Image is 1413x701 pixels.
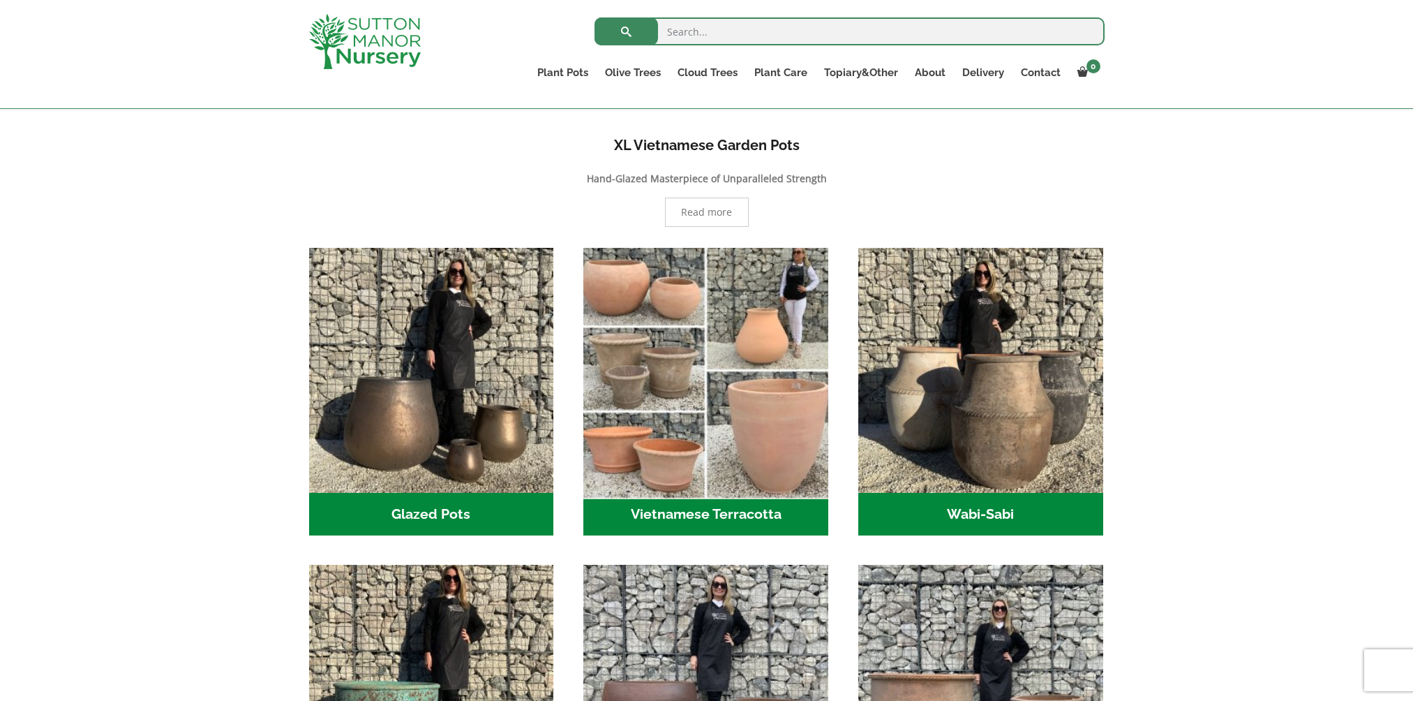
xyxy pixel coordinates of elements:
[906,63,954,82] a: About
[954,63,1012,82] a: Delivery
[587,172,827,185] b: Hand-Glazed Masterpiece of Unparalleled Strength
[309,248,554,493] img: Glazed Pots
[746,63,816,82] a: Plant Care
[309,248,554,536] a: Visit product category Glazed Pots
[583,493,828,536] h2: Vietnamese Terracotta
[309,14,421,69] img: logo
[583,248,828,536] a: Visit product category Vietnamese Terracotta
[858,248,1103,493] img: Wabi-Sabi
[614,137,800,154] b: XL Vietnamese Garden Pots
[669,63,746,82] a: Cloud Trees
[578,242,835,499] img: Vietnamese Terracotta
[1086,59,1100,73] span: 0
[595,17,1105,45] input: Search...
[858,493,1103,536] h2: Wabi-Sabi
[681,207,732,217] span: Read more
[597,63,669,82] a: Olive Trees
[1069,63,1105,82] a: 0
[529,63,597,82] a: Plant Pots
[816,63,906,82] a: Topiary&Other
[1012,63,1069,82] a: Contact
[309,493,554,536] h2: Glazed Pots
[858,248,1103,536] a: Visit product category Wabi-Sabi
